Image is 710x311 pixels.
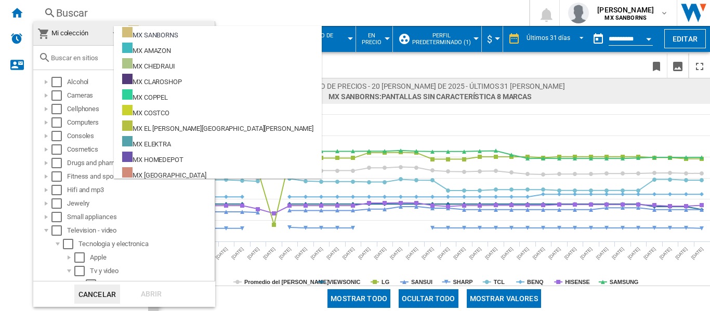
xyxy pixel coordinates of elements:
div: Television - video [67,225,213,236]
div: MX COPPEL [122,89,168,102]
div: Fitness and sports [67,171,213,182]
button: Cancelar [74,285,120,304]
md-checkbox: Select [51,171,67,182]
div: MX HOMEDEPOT [122,152,183,165]
span: Mi colección [51,29,88,37]
md-checkbox: Select [51,117,67,128]
md-checkbox: Select [51,185,67,195]
div: MX EL [PERSON_NAME][GEOGRAPHIC_DATA][PERSON_NAME] [122,120,313,133]
div: Jewelry [67,198,213,209]
div: Abrir [128,285,174,304]
md-checkbox: Select [51,131,67,141]
md-checkbox: Select [51,77,67,87]
div: Computers [67,117,213,128]
div: Small appliances [67,212,213,222]
div: Tecnologia y electronica [78,239,213,249]
div: MX ELEKTRA [122,136,171,149]
div: MX AMAZON [122,43,171,56]
input: Buscar en sitios [51,54,209,62]
div: Cosmetics [67,144,213,155]
div: Accesorios [101,279,213,290]
md-checkbox: Select [74,252,90,263]
div: Apple [90,252,213,263]
div: MX SANBORNS [122,27,178,40]
div: Alcohol [67,77,213,87]
md-checkbox: Select [51,90,67,101]
md-checkbox: Select [51,212,67,222]
div: Hifi and mp3 [67,185,213,195]
md-checkbox: Select [74,266,90,276]
md-checkbox: Select [51,144,67,155]
div: Consoles [67,131,213,141]
div: Cameras [67,90,213,101]
md-checkbox: Select [51,104,67,114]
div: MX [GEOGRAPHIC_DATA] [122,167,206,180]
md-checkbox: Select [51,158,67,168]
div: Drugs and pharmaceutics [67,158,213,168]
div: MX COSTCO [122,105,169,118]
md-checkbox: Select [63,239,78,249]
div: MX CHEDRAUI [122,58,175,71]
md-checkbox: Select [86,279,101,290]
div: Tv y video [90,266,213,276]
div: Cellphones [67,104,213,114]
md-checkbox: Select [51,198,67,209]
div: MX CLAROSHOP [122,74,182,87]
md-checkbox: Select [51,225,67,236]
